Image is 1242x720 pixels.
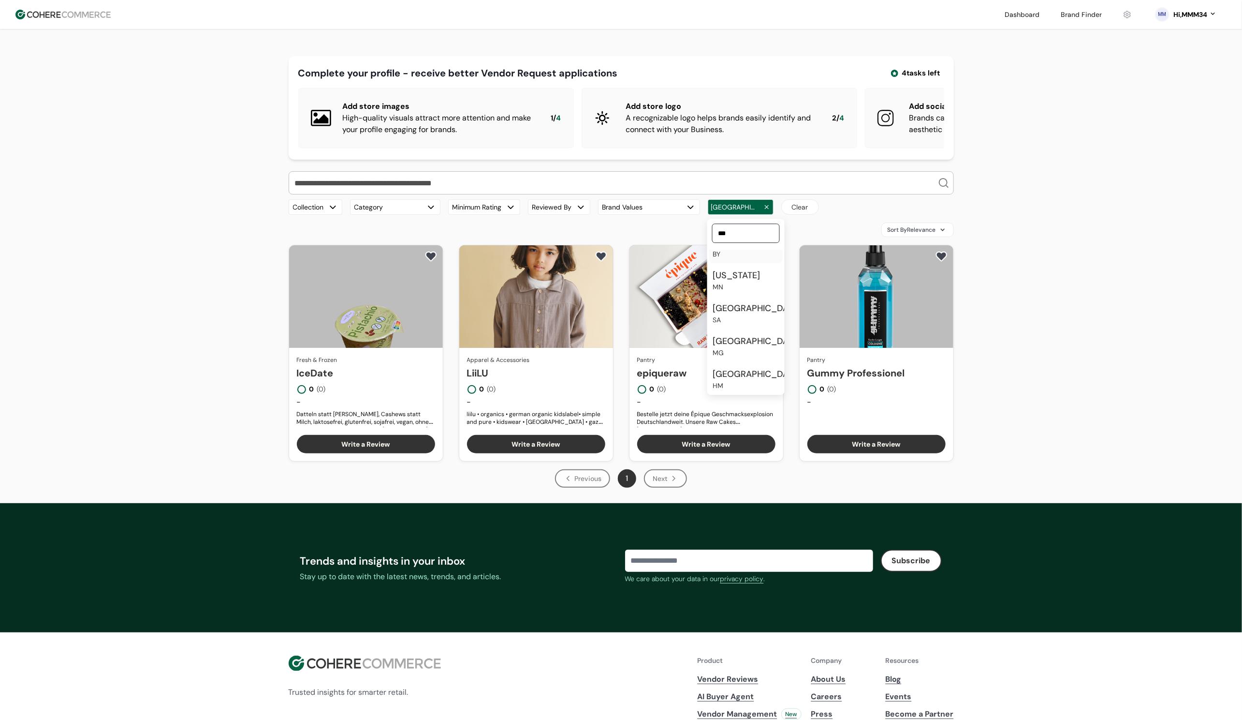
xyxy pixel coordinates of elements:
[713,302,801,315] div: [GEOGRAPHIC_DATA]
[618,469,636,488] button: Page 1
[837,113,840,124] span: /
[698,674,802,685] a: Vendor Reviews
[593,249,609,264] button: add to favorite
[1173,10,1207,20] div: Hi, MMM34
[1173,10,1217,20] button: Hi,MMM34
[423,249,439,264] button: add to favorite
[555,469,610,488] div: Previous
[833,113,837,124] span: 2
[934,249,950,264] button: add to favorite
[626,112,817,135] div: A recognizable logo helps brands easily identify and connect with your Business.
[713,315,801,325] div: SA
[713,269,760,282] div: [US_STATE]
[811,674,876,685] a: About Us
[764,574,765,583] span: .
[807,435,946,453] button: Write a Review
[298,66,618,80] div: Complete your profile - receive better Vendor Request applications
[698,708,777,720] span: Vendor Management
[343,101,536,112] div: Add store images
[289,687,441,698] p: Trusted insights for smarter retail.
[840,113,845,124] span: 4
[555,469,610,488] button: Prev
[1155,7,1169,22] svg: 0 percent
[713,348,801,358] div: MG
[811,708,876,720] a: Press
[807,366,946,380] a: Gummy Professionel
[713,249,801,259] div: BY
[554,113,556,124] span: /
[886,656,954,666] p: Resources
[886,674,954,685] a: Blog
[886,691,954,703] a: Events
[625,574,720,583] span: We care about your data in our
[467,435,605,453] button: Write a Review
[297,435,435,453] button: Write a Review
[289,656,441,671] img: Cohere Logo
[881,550,942,572] button: Subscribe
[781,708,802,720] div: New
[15,10,111,19] img: Cohere Logo
[811,656,876,666] p: Company
[467,366,605,380] a: LiiLU
[811,691,876,703] a: Careers
[909,112,1100,135] div: Brands can discover more about your Store’s aesthetic and other business updates.
[300,553,617,569] div: Trends and insights in your inbox
[300,571,617,583] div: Stay up to date with the latest news, trends, and articles.
[720,574,764,584] a: privacy policy
[713,381,801,391] div: HM
[888,225,936,234] span: Sort By Relevance
[637,366,775,380] a: epiqueraw
[644,469,687,488] div: Next
[698,691,802,703] a: AI Buyer Agent
[297,366,435,380] a: IceDate
[551,113,554,124] span: 1
[909,101,1100,112] div: Add social media links
[713,282,760,292] div: MN
[713,335,801,348] div: [GEOGRAPHIC_DATA]
[626,101,817,112] div: Add store logo
[343,112,536,135] div: High-quality visuals attract more attention and make your profile engaging for brands.
[902,68,940,79] span: 4 tasks left
[698,656,802,666] p: Product
[781,199,819,215] button: Clear
[886,708,954,720] a: Become a Partner
[556,113,561,124] span: 4
[713,368,801,381] div: [GEOGRAPHIC_DATA]
[698,708,802,720] a: Vendor ManagementNew
[637,435,775,453] button: Write a Review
